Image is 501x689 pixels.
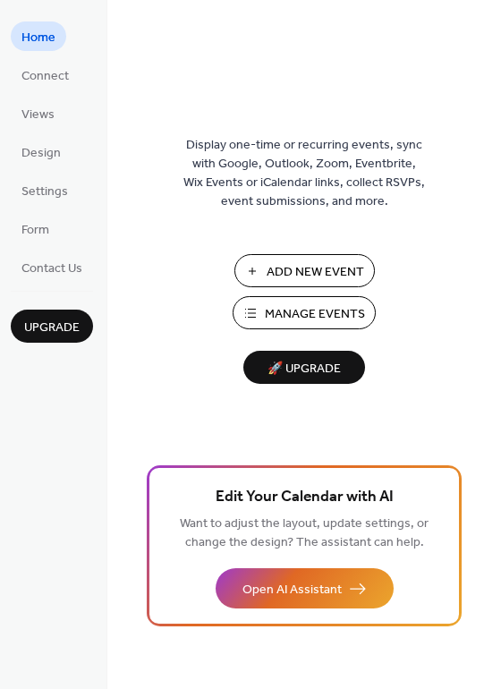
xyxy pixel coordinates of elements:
[21,144,61,163] span: Design
[21,106,55,124] span: Views
[183,136,425,211] span: Display one-time or recurring events, sync with Google, Outlook, Zoom, Eventbrite, Wix Events or ...
[11,60,80,89] a: Connect
[21,29,55,47] span: Home
[11,137,72,166] a: Design
[21,67,69,86] span: Connect
[11,175,79,205] a: Settings
[233,296,376,329] button: Manage Events
[11,98,65,128] a: Views
[21,221,49,240] span: Form
[216,485,394,510] span: Edit Your Calendar with AI
[234,254,375,287] button: Add New Event
[11,252,93,282] a: Contact Us
[265,305,365,324] span: Manage Events
[243,351,365,384] button: 🚀 Upgrade
[254,357,354,381] span: 🚀 Upgrade
[11,21,66,51] a: Home
[242,581,342,600] span: Open AI Assistant
[267,263,364,282] span: Add New Event
[24,319,80,337] span: Upgrade
[21,183,68,201] span: Settings
[180,512,429,555] span: Want to adjust the layout, update settings, or change the design? The assistant can help.
[11,310,93,343] button: Upgrade
[216,568,394,608] button: Open AI Assistant
[11,214,60,243] a: Form
[21,259,82,278] span: Contact Us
